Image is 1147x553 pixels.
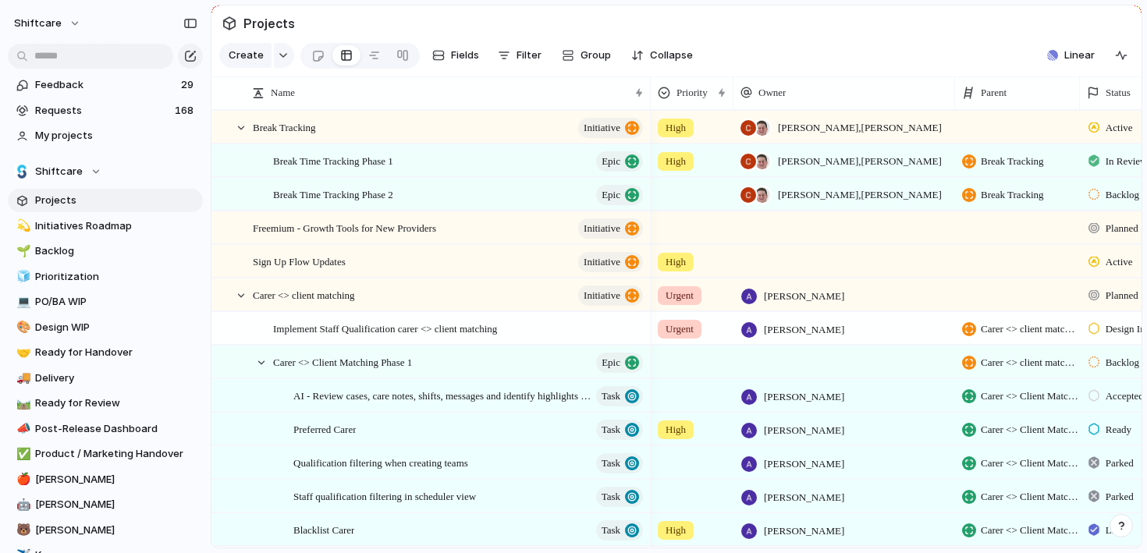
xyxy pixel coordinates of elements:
a: 💫Initiatives Roadmap [8,214,203,238]
button: Task [596,487,643,507]
button: Task [596,420,643,440]
span: AI - Review cases, care notes, shifts, messages and identify highlights risks against care plan g... [293,386,591,404]
span: shiftcare [14,16,62,31]
span: Urgent [666,321,694,337]
div: 🎨 [16,318,27,336]
span: Carer <> Client Matching Phase 1 [981,388,1079,404]
a: 🚚Delivery [8,367,203,390]
button: initiative [578,252,643,272]
span: Filter [517,48,542,63]
span: Break Tracking [981,154,1044,169]
span: Group [581,48,611,63]
span: initiative [584,251,620,273]
button: initiative [578,218,643,239]
span: [PERSON_NAME] , [PERSON_NAME] [778,187,942,203]
span: [PERSON_NAME] [35,497,197,512]
a: 📣Post-Release Dashboard [8,417,203,441]
span: High [666,422,686,438]
button: 🤝 [14,345,30,360]
a: 🎨Design WIP [8,316,203,339]
span: Carer <> client matching [253,285,355,303]
span: Preferred Carer [293,420,356,438]
button: 🎨 [14,320,30,335]
span: Create [229,48,264,63]
span: Ready for Review [35,395,197,411]
span: Active [1106,120,1133,136]
button: 📣 [14,421,30,437]
span: Break Tracking [253,118,316,136]
div: 🚚 [16,369,27,387]
a: Requests168 [8,99,203,122]
span: Owner [758,85,786,101]
span: [PERSON_NAME] [764,523,844,539]
span: High [666,254,686,270]
span: 29 [181,77,197,93]
button: Create [219,43,272,68]
div: ✅ [16,445,27,463]
span: Implement Staff Qualification carer <> client matching [273,319,497,337]
div: 🤖[PERSON_NAME] [8,493,203,516]
a: 🛤️Ready for Review [8,392,203,415]
div: 🐻 [16,521,27,539]
div: 🍎[PERSON_NAME] [8,468,203,491]
button: initiative [578,285,643,306]
span: [PERSON_NAME] [764,389,844,405]
span: Planned [1106,288,1138,303]
span: Planned [1106,221,1138,236]
span: My projects [35,128,197,144]
span: Task [602,385,620,407]
button: Task [596,453,643,473]
span: Qualification filtering when creating teams [293,453,468,471]
span: [PERSON_NAME] [764,490,844,505]
div: 🧊Prioritization [8,265,203,289]
span: Delivery [35,370,197,386]
div: ✅Product / Marketing Handover [8,442,203,466]
button: 🍎 [14,472,30,487]
span: 168 [175,103,197,119]
button: shiftcare [7,11,89,36]
span: Task [602,519,620,541]
a: 💻PO/BA WIP [8,290,203,314]
span: Shiftcare [35,164,83,179]
button: initiative [578,118,643,138]
button: Epic [596,151,643,172]
a: 🌱Backlog [8,239,203,263]
button: 💫 [14,218,30,234]
span: Feedback [35,77,176,93]
span: Fields [451,48,479,63]
button: 🐻 [14,523,30,538]
a: 🤝Ready for Handover [8,341,203,364]
span: [PERSON_NAME] , [PERSON_NAME] [778,120,942,136]
span: Ready for Handover [35,345,197,360]
a: My projects [8,124,203,147]
span: Carer <> Client Matching Phase 1 [273,353,412,370]
div: 💫 [16,217,27,235]
span: Task [602,419,620,441]
span: Accepted [1106,388,1144,404]
span: Task [602,486,620,508]
a: Feedback29 [8,73,203,97]
div: 🍎 [16,470,27,488]
button: 💻 [14,294,30,310]
button: Task [596,520,643,541]
span: [PERSON_NAME] [764,456,844,472]
div: 🤝 [16,344,27,362]
span: Carer <> Client Matching Phase 1 [981,523,1079,538]
button: 🛤️ [14,395,30,411]
span: Priority [676,85,708,101]
span: initiative [584,117,620,139]
span: Epic [602,184,620,206]
div: 🌱 [16,243,27,261]
span: Staff qualification filtering in scheduler view [293,487,476,505]
button: Group [554,43,619,68]
button: Fields [426,43,485,68]
span: Backlog [1106,187,1139,203]
button: Linear [1041,44,1101,67]
span: Carer <> client matching [981,321,1079,337]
